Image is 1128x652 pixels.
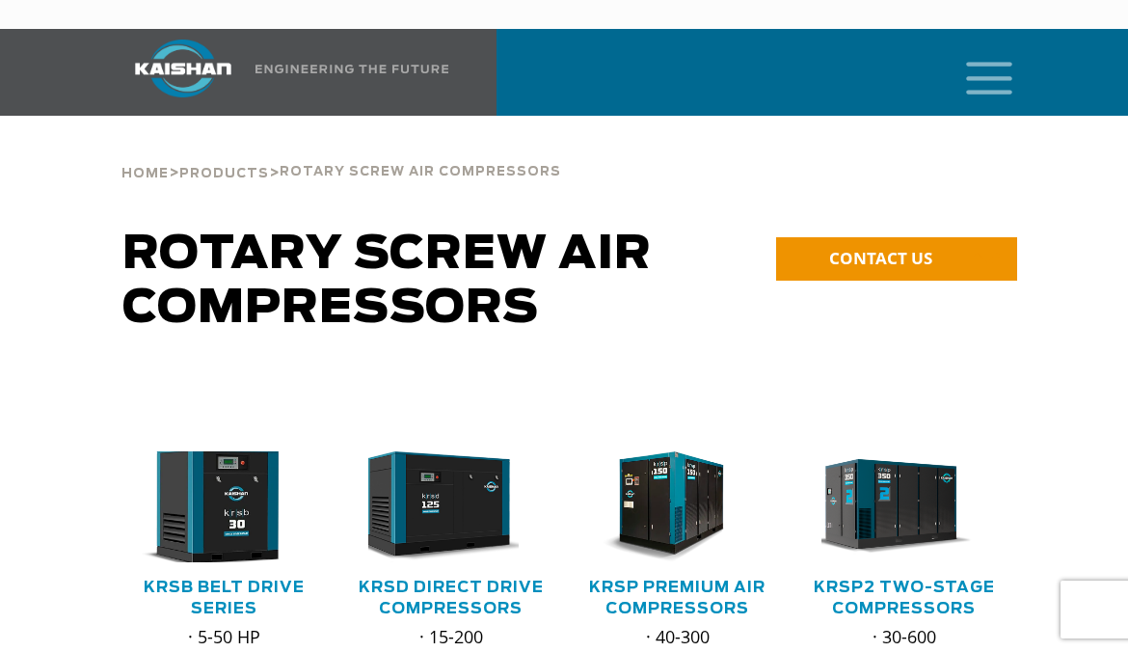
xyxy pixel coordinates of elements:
[776,237,1017,281] a: CONTACT US
[580,451,745,562] img: krsp150
[111,29,452,116] a: Kaishan USA
[589,580,765,616] a: KRSP Premium Air Compressors
[814,580,995,616] a: KRSP2 Two-Stage Compressors
[958,56,991,89] a: mobile menu
[179,164,269,181] a: Products
[354,451,519,562] img: krsd125
[121,168,169,180] span: Home
[359,580,544,616] a: KRSD Direct Drive Compressors
[121,116,561,189] div: > >
[119,446,300,568] img: krsb30
[179,168,269,180] span: Products
[368,451,533,562] div: krsd125
[142,451,307,562] div: krsb30
[111,40,255,97] img: kaishan logo
[144,580,305,616] a: KRSB Belt Drive Series
[121,164,169,181] a: Home
[821,451,986,562] div: krsp350
[829,247,932,269] span: CONTACT US
[595,451,760,562] div: krsp150
[807,451,972,562] img: krsp350
[280,166,561,178] span: Rotary Screw Air Compressors
[255,65,448,73] img: Engineering the future
[122,231,652,332] span: Rotary Screw Air Compressors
